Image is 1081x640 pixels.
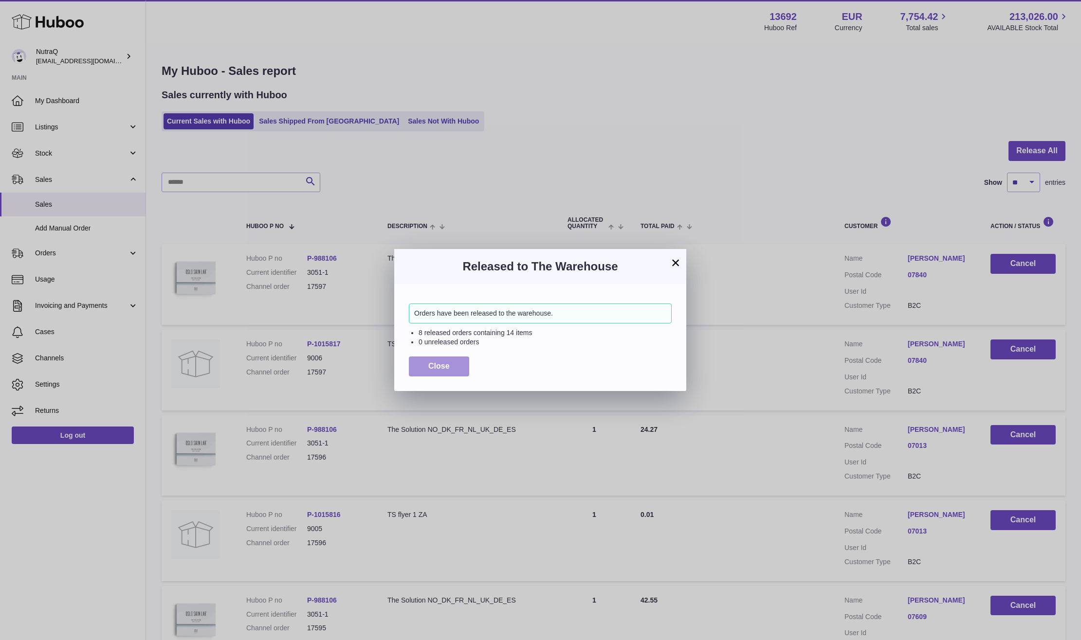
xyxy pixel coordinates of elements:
button: × [670,257,681,268]
span: Close [428,362,450,370]
div: Orders have been released to the warehouse. [409,303,672,323]
li: 0 unreleased orders [419,338,672,347]
button: Close [409,356,469,376]
h3: Released to The Warehouse [409,259,672,274]
li: 8 released orders containing 14 items [419,328,672,338]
